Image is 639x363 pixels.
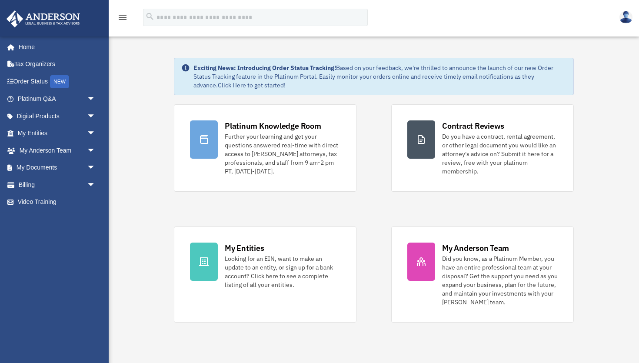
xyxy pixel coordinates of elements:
span: arrow_drop_down [87,142,104,160]
a: menu [117,15,128,23]
div: My Entities [225,243,264,253]
span: arrow_drop_down [87,176,104,194]
a: Digital Productsarrow_drop_down [6,107,109,125]
a: My Entities Looking for an EIN, want to make an update to an entity, or sign up for a bank accoun... [174,226,356,323]
span: arrow_drop_down [87,159,104,177]
a: Contract Reviews Do you have a contract, rental agreement, or other legal document you would like... [391,104,574,192]
a: Platinum Q&Aarrow_drop_down [6,90,109,108]
div: Based on your feedback, we're thrilled to announce the launch of our new Order Status Tracking fe... [193,63,566,90]
span: arrow_drop_down [87,125,104,143]
div: Contract Reviews [442,120,504,131]
div: Did you know, as a Platinum Member, you have an entire professional team at your disposal? Get th... [442,254,558,306]
img: Anderson Advisors Platinum Portal [4,10,83,27]
a: Tax Organizers [6,56,109,73]
div: Platinum Knowledge Room [225,120,321,131]
i: menu [117,12,128,23]
img: User Pic [619,11,632,23]
a: My Anderson Teamarrow_drop_down [6,142,109,159]
div: Do you have a contract, rental agreement, or other legal document you would like an attorney's ad... [442,132,558,176]
span: arrow_drop_down [87,90,104,108]
div: NEW [50,75,69,88]
a: Click Here to get started! [218,81,286,89]
a: My Entitiesarrow_drop_down [6,125,109,142]
a: Video Training [6,193,109,211]
a: Billingarrow_drop_down [6,176,109,193]
a: Home [6,38,104,56]
a: Platinum Knowledge Room Further your learning and get your questions answered real-time with dire... [174,104,356,192]
a: My Documentsarrow_drop_down [6,159,109,177]
div: Looking for an EIN, want to make an update to an entity, or sign up for a bank account? Click her... [225,254,340,289]
i: search [145,12,155,21]
strong: Exciting News: Introducing Order Status Tracking! [193,64,336,72]
a: Order StatusNEW [6,73,109,90]
span: arrow_drop_down [87,107,104,125]
a: My Anderson Team Did you know, as a Platinum Member, you have an entire professional team at your... [391,226,574,323]
div: Further your learning and get your questions answered real-time with direct access to [PERSON_NAM... [225,132,340,176]
div: My Anderson Team [442,243,509,253]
